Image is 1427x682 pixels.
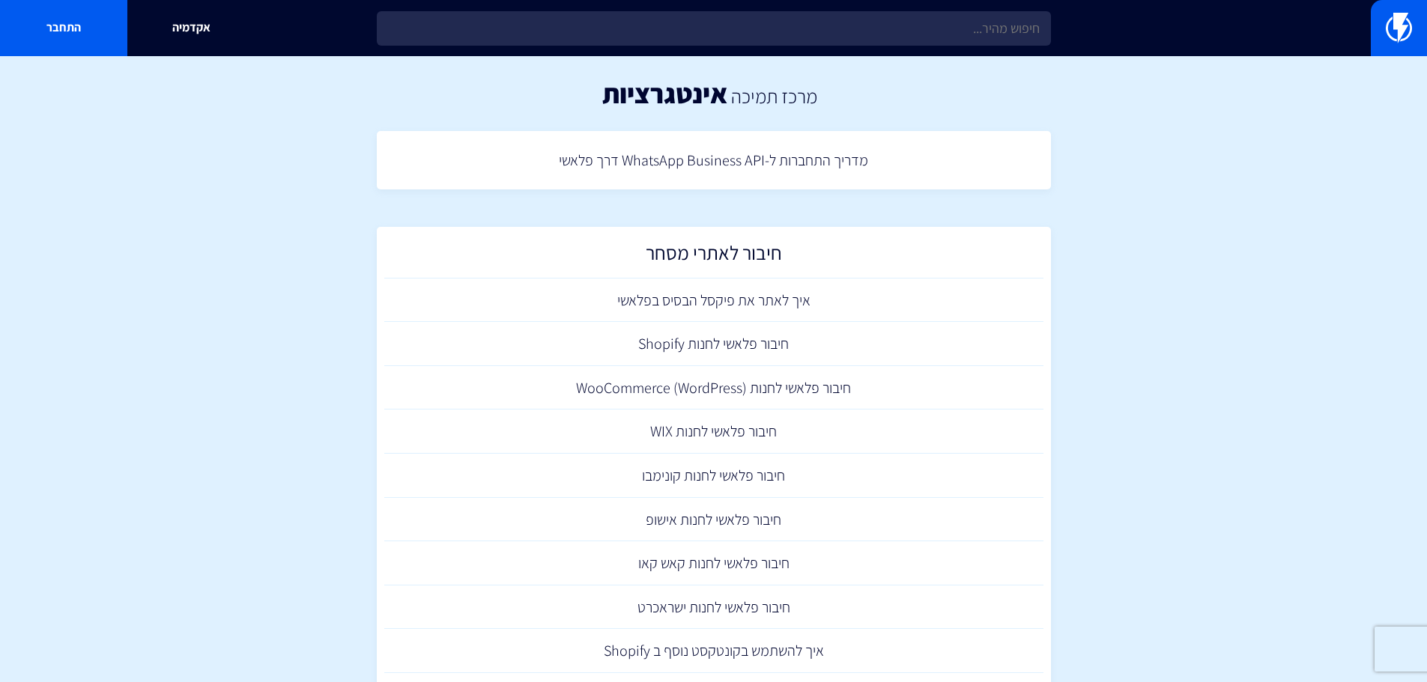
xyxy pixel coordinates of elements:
[384,585,1043,630] a: חיבור פלאשי לחנות ישראכרט
[384,322,1043,366] a: חיבור פלאשי לחנות Shopify
[384,498,1043,542] a: חיבור פלאשי לחנות אישופ
[384,366,1043,410] a: חיבור פלאשי לחנות (WooCommerce (WordPress
[384,409,1043,454] a: חיבור פלאשי לחנות WIX
[602,79,727,109] h1: אינטגרציות
[384,234,1043,278] a: חיבור לאתרי מסחר
[731,83,817,109] a: מרכז תמיכה
[392,242,1036,271] h2: חיבור לאתרי מסחר
[377,11,1051,46] input: חיפוש מהיר...
[384,278,1043,323] a: איך לאתר את פיקסל הבסיס בפלאשי
[384,541,1043,585] a: חיבור פלאשי לחנות קאש קאו
[384,629,1043,673] a: איך להשתמש בקונטקסט נוסף ב Shopify
[384,138,1043,183] a: מדריך התחברות ל-WhatsApp Business API דרך פלאשי
[384,454,1043,498] a: חיבור פלאשי לחנות קונימבו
